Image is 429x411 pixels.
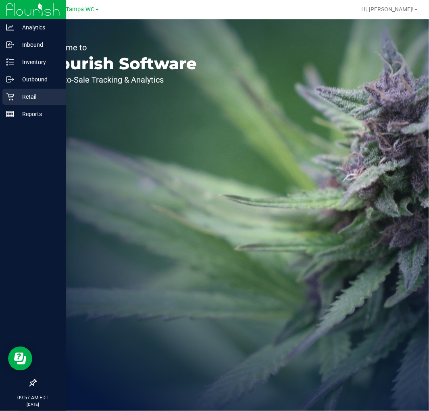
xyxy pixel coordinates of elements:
p: Outbound [14,75,62,84]
span: Hi, [PERSON_NAME]! [361,6,414,12]
iframe: Resource center [8,347,32,371]
inline-svg: Reports [6,110,14,118]
inline-svg: Inventory [6,58,14,66]
inline-svg: Inbound [6,41,14,49]
p: Welcome to [44,44,197,52]
p: Seed-to-Sale Tracking & Analytics [44,76,197,84]
p: Flourish Software [44,56,197,72]
p: Retail [14,92,62,102]
inline-svg: Retail [6,93,14,101]
span: Tampa WC [66,6,95,13]
inline-svg: Analytics [6,23,14,31]
p: [DATE] [4,401,62,407]
p: Inventory [14,57,62,67]
p: 09:57 AM EDT [4,394,62,401]
p: Inbound [14,40,62,50]
p: Analytics [14,23,62,32]
inline-svg: Outbound [6,75,14,83]
p: Reports [14,109,62,119]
